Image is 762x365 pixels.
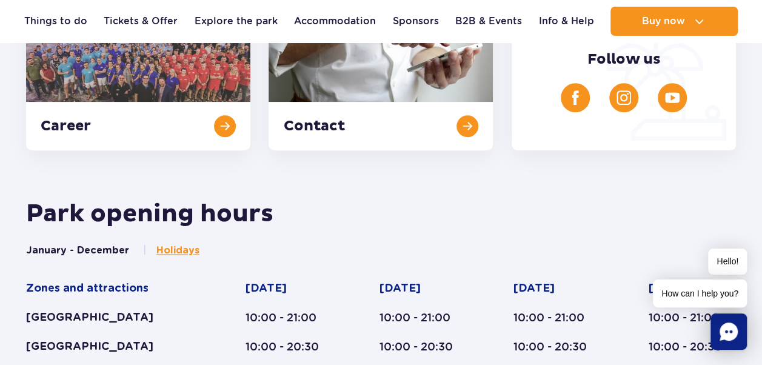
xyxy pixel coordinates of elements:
span: How can I help you? [653,280,747,307]
a: Sponsors [393,7,439,36]
span: Follow us [587,50,660,69]
button: Holidays [142,244,199,257]
button: Buy now [610,7,738,36]
a: Things to do [24,7,87,36]
div: Zones and attractions [26,281,199,296]
div: 10:00 - 20:30 [649,340,736,354]
img: Facebook [568,90,583,105]
div: [DATE] [246,281,333,296]
a: Explore the park [195,7,278,36]
button: January - December [26,244,129,257]
a: Info & Help [539,7,594,36]
span: Holidays [156,244,199,257]
div: 10:00 - 20:30 [379,340,467,354]
img: YouTube [665,90,680,105]
img: Instagram [617,90,631,105]
h2: Park opening hours [26,199,736,229]
a: Accommodation [294,7,376,36]
div: 10:00 - 20:30 [513,340,602,354]
div: 10:00 - 21:00 [246,310,333,325]
div: [DATE] [649,281,736,296]
div: [GEOGRAPHIC_DATA] [26,310,199,325]
div: 10:00 - 21:00 [649,310,736,325]
div: [DATE] [513,281,602,296]
div: 10:00 - 21:00 [513,310,602,325]
a: Tickets & Offer [104,7,178,36]
span: Hello! [708,249,747,275]
a: B2B & Events [455,7,522,36]
span: Buy now [641,16,684,27]
div: [GEOGRAPHIC_DATA] [26,340,199,354]
div: Chat [710,313,747,350]
div: 10:00 - 20:30 [246,340,333,354]
div: 10:00 - 21:00 [379,310,467,325]
div: [DATE] [379,281,467,296]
